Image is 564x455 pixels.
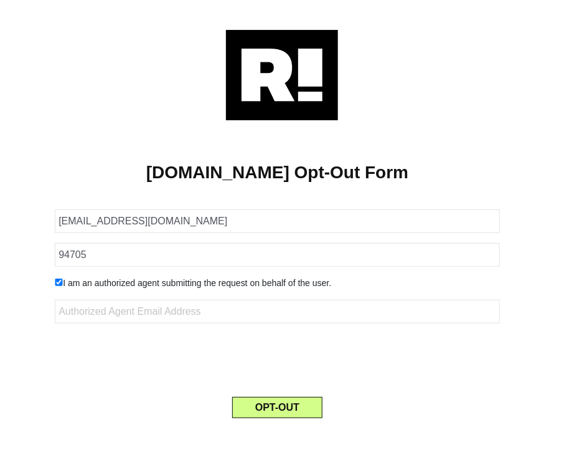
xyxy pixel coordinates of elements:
iframe: reCAPTCHA [183,333,372,382]
div: I am an authorized agent submitting the request on behalf of the user. [45,277,509,290]
input: Authorized Agent Email Address [55,300,500,323]
img: Retention.com [226,30,338,120]
input: Zipcode [55,243,500,267]
input: Email Address [55,209,500,233]
button: OPT-OUT [232,397,322,418]
h1: [DOMAIN_NAME] Opt-Out Form [19,162,536,183]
